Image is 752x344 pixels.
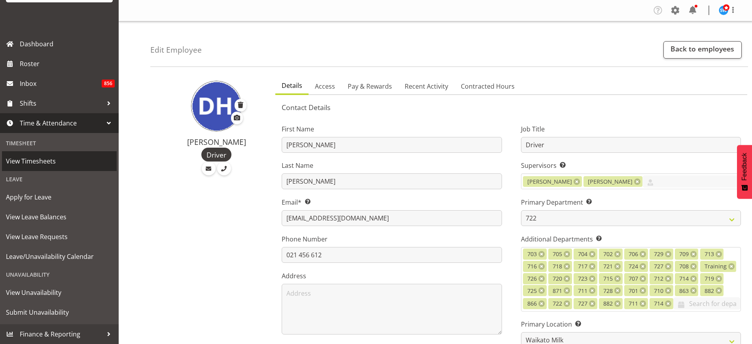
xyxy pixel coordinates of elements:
[2,135,117,151] div: Timesheet
[20,58,115,70] span: Roster
[20,328,103,340] span: Finance & Reporting
[20,78,102,89] span: Inbox
[553,274,562,283] span: 720
[282,198,502,207] label: Email*
[578,287,587,295] span: 711
[654,274,663,283] span: 712
[282,234,502,244] label: Phone Number
[654,262,663,271] span: 727
[629,274,638,283] span: 707
[2,171,117,187] div: Leave
[2,187,117,207] a: Apply for Leave
[603,250,613,258] span: 702
[282,161,502,170] label: Last Name
[217,162,231,175] a: Call Employee
[6,251,113,262] span: Leave/Unavailability Calendar
[629,262,638,271] span: 724
[553,262,562,271] span: 718
[2,207,117,227] a: View Leave Balances
[553,250,562,258] span: 705
[719,6,728,15] img: steve-webb8258.jpg
[654,299,663,308] span: 714
[191,81,242,131] img: darren-hatcher8175.jpg
[167,138,266,146] h4: [PERSON_NAME]
[202,162,216,175] a: Email Employee
[20,38,115,50] span: Dashboard
[603,274,613,283] span: 715
[705,287,714,295] span: 882
[2,283,117,302] a: View Unavailability
[588,177,633,186] span: [PERSON_NAME]
[705,274,714,283] span: 719
[673,297,741,310] input: Search for departments
[282,271,502,281] label: Address
[527,274,537,283] span: 726
[527,250,537,258] span: 703
[578,299,587,308] span: 727
[527,287,537,295] span: 725
[629,250,638,258] span: 706
[705,262,727,271] span: Training
[348,82,392,91] span: Pay & Rewards
[553,287,562,295] span: 871
[6,231,113,243] span: View Leave Requests
[521,198,741,207] label: Primary Department
[2,151,117,171] a: View Timesheets
[679,262,689,271] span: 708
[282,210,502,226] input: Email Address
[206,150,226,160] span: Driver
[741,153,748,181] span: Feedback
[527,299,537,308] span: 866
[2,266,117,283] div: Unavailability
[521,161,741,170] label: Supervisors
[20,117,103,129] span: Time & Attendance
[282,247,502,263] input: Phone Number
[521,234,741,244] label: Additional Departments
[6,287,113,298] span: View Unavailability
[663,41,742,59] a: Back to employees
[705,250,714,258] span: 713
[679,274,689,283] span: 714
[603,287,613,295] span: 728
[603,299,613,308] span: 882
[629,299,638,308] span: 711
[578,262,587,271] span: 717
[679,287,689,295] span: 863
[6,306,113,318] span: Submit Unavailability
[527,177,572,186] span: [PERSON_NAME]
[282,173,502,189] input: Last Name
[150,46,202,54] h4: Edit Employee
[102,80,115,87] span: 856
[2,227,117,247] a: View Leave Requests
[20,97,103,109] span: Shifts
[6,191,113,203] span: Apply for Leave
[654,250,663,258] span: 729
[578,250,587,258] span: 704
[6,155,113,167] span: View Timesheets
[282,124,502,134] label: First Name
[603,262,613,271] span: 721
[6,211,113,223] span: View Leave Balances
[2,247,117,266] a: Leave/Unavailability Calendar
[521,124,741,134] label: Job Title
[654,287,663,295] span: 710
[2,302,117,322] a: Submit Unavailability
[629,287,638,295] span: 701
[461,82,515,91] span: Contracted Hours
[405,82,448,91] span: Recent Activity
[521,319,741,329] label: Primary Location
[527,262,537,271] span: 716
[578,274,587,283] span: 723
[282,103,741,112] h5: Contact Details
[679,250,689,258] span: 709
[553,299,562,308] span: 722
[737,145,752,199] button: Feedback - Show survey
[282,81,302,90] span: Details
[282,137,502,153] input: First Name
[315,82,335,91] span: Access
[521,137,741,153] input: Job Title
